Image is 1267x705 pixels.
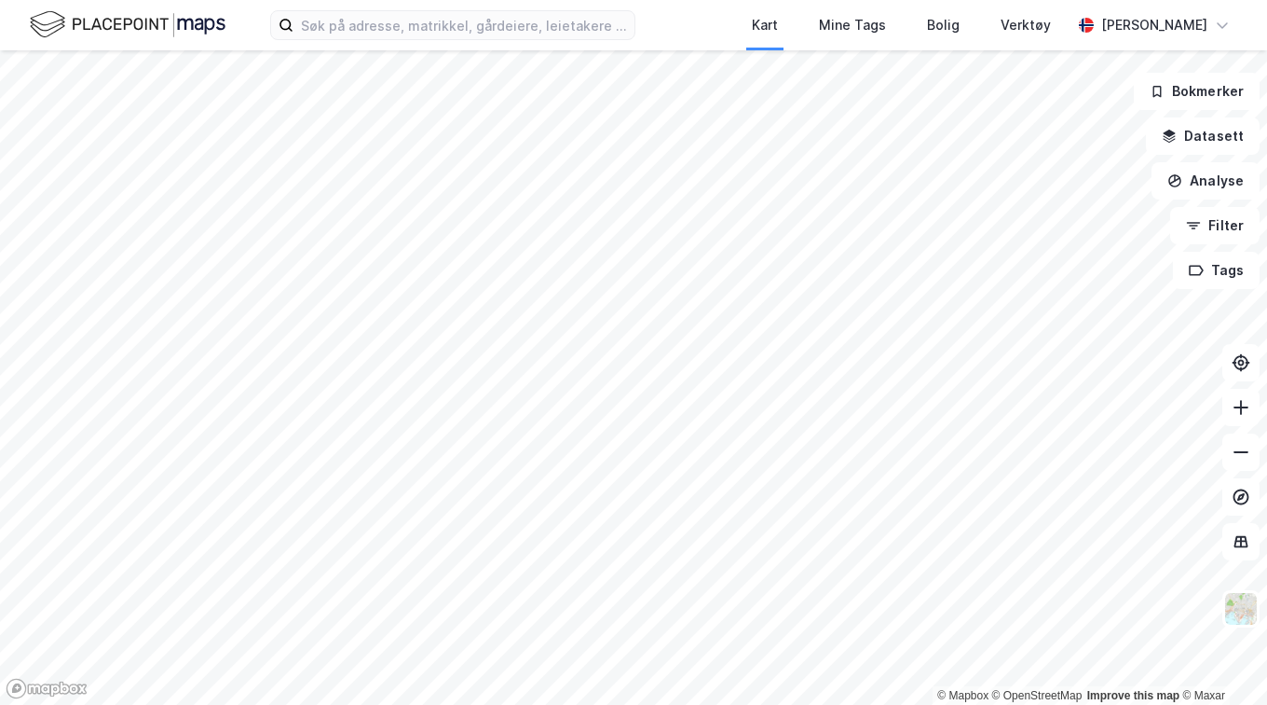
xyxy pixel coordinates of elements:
input: Søk på adresse, matrikkel, gårdeiere, leietakere eller personer [293,11,634,39]
iframe: Chat Widget [1174,615,1267,705]
button: Bokmerker [1134,73,1260,110]
img: Z [1223,591,1259,627]
a: OpenStreetMap [992,689,1083,702]
div: Verktøy [1001,14,1051,36]
div: Mine Tags [819,14,886,36]
a: Mapbox [937,689,988,702]
button: Analyse [1151,162,1260,200]
div: Kart [752,14,778,36]
img: logo.f888ab2527a4732fd821a326f86c7f29.svg [30,8,225,41]
button: Datasett [1146,117,1260,155]
a: Improve this map [1087,689,1179,702]
a: Mapbox homepage [6,678,88,699]
div: [PERSON_NAME] [1101,14,1207,36]
div: Bolig [927,14,960,36]
button: Tags [1173,252,1260,289]
button: Filter [1170,207,1260,244]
